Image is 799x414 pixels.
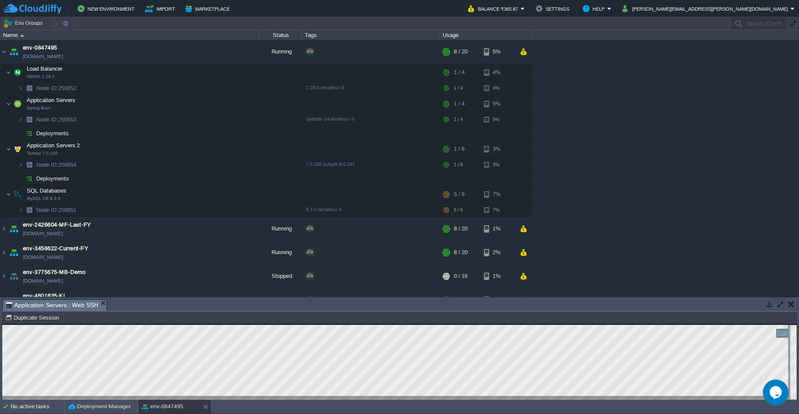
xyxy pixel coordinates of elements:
span: Application Servers : Web SSH [6,300,98,311]
img: AMDAwAAAACH5BAEAAAAALAAAAAABAAEAAAICRAEAOw== [0,40,7,63]
div: 5% [484,40,512,63]
button: Help [583,3,607,14]
div: 5% [484,113,512,126]
a: env-4601835-KL [23,292,66,300]
a: env-0847495 [23,44,57,52]
a: Load BalancerNGINX 1.28.0 [26,65,64,72]
a: Application ServersSpring Boot [26,97,77,103]
button: Balance ₹365.87 [468,3,521,14]
div: 5% [484,95,512,112]
span: SQL Databases [26,187,68,194]
img: AMDAwAAAACH5BAEAAAAALAAAAAABAAEAAAICRAEAOw== [23,158,35,171]
img: AMDAwAAAACH5BAEAAAAALAAAAAABAAEAAAICRAEAOw== [12,140,24,158]
div: 8 / 20 [454,40,468,63]
div: Tags [303,30,440,40]
a: Application Servers 2Tomcat 7.0.100 [26,142,81,149]
span: 250653 [35,116,78,123]
span: Spring Boot [27,106,50,111]
img: AMDAwAAAACH5BAEAAAAALAAAAAABAAEAAAICRAEAOw== [20,34,24,37]
div: 1% [484,288,512,311]
img: AMDAwAAAACH5BAEAAAAALAAAAAABAAEAAAICRAEAOw== [23,81,35,95]
div: 4% [484,64,512,81]
div: Running [259,40,302,63]
a: [DOMAIN_NAME] [23,229,63,238]
div: 3% [484,140,512,158]
img: AMDAwAAAACH5BAEAAAAALAAAAAABAAEAAAICRAEAOw== [6,64,11,81]
img: AMDAwAAAACH5BAEAAAAALAAAAAABAAEAAAICRAEAOw== [0,241,7,264]
div: 1 / 4 [454,113,463,126]
span: Tomcat 7.0.100 [27,151,58,156]
button: Env Groups [3,17,46,29]
img: AMDAwAAAACH5BAEAAAAALAAAAAABAAEAAAICRAEAOw== [0,265,7,288]
a: [DOMAIN_NAME] [23,277,63,285]
div: 5 / 6 [454,203,463,217]
div: 1 / 4 [454,81,463,95]
img: AMDAwAAAACH5BAEAAAAALAAAAAABAAEAAAICRAEAOw== [18,158,23,171]
div: 8 / 20 [454,241,468,264]
a: Node ID:250651 [35,206,78,214]
div: 7% [484,203,512,217]
span: 1.28.0-almalinux-9 [306,85,344,90]
span: env-2426604-MF-Last-FY [23,221,91,229]
img: AMDAwAAAACH5BAEAAAAALAAAAAABAAEAAAICRAEAOw== [23,113,35,126]
img: AMDAwAAAACH5BAEAAAAALAAAAAABAAEAAAICRAEAOw== [8,241,20,264]
button: Marketplace [185,3,232,14]
img: AMDAwAAAACH5BAEAAAAALAAAAAABAAEAAAICRAEAOw== [12,95,24,112]
a: Node ID:250653 [35,116,78,123]
span: Node ID: [36,116,58,123]
a: Node ID:250654 [35,161,78,168]
a: Deployments [35,175,70,182]
span: Application Servers 2 [26,142,81,149]
img: AMDAwAAAACH5BAEAAAAALAAAAAABAAEAAAICRAEAOw== [18,172,23,185]
div: Name [1,30,259,40]
div: 0 / 16 [454,265,468,288]
button: [PERSON_NAME][EMAIL_ADDRESS][PERSON_NAME][DOMAIN_NAME] [622,3,790,14]
a: env-3775675-MB-Demo [23,268,86,277]
div: Status [259,30,302,40]
span: 250651 [35,206,78,214]
img: AMDAwAAAACH5BAEAAAAALAAAAAABAAEAAAICRAEAOw== [8,265,20,288]
span: Load Balancer [26,65,64,72]
span: 7.0.100-zulujdk-8.0.242 [306,162,355,167]
button: env-0847495 [142,402,183,411]
img: AMDAwAAAACH5BAEAAAAALAAAAAABAAEAAAICRAEAOw== [6,140,11,158]
img: AMDAwAAAACH5BAEAAAAALAAAAAABAAEAAAICRAEAOw== [18,203,23,217]
span: 250652 [35,84,78,92]
a: SQL DatabasesMySQL CE 9.3.0 [26,187,68,194]
a: [DOMAIN_NAME] [23,253,63,261]
iframe: chat widget [763,380,790,405]
span: openjdk-24-almalinux-9 [306,116,354,121]
img: CloudJiffy [3,3,62,14]
img: AMDAwAAAACH5BAEAAAAALAAAAAABAAEAAAICRAEAOw== [8,40,20,63]
div: 4% [484,81,512,95]
a: Deployments [35,130,70,137]
span: NGINX 1.28.0 [27,74,55,79]
img: AMDAwAAAACH5BAEAAAAALAAAAAABAAEAAAICRAEAOw== [0,217,7,240]
a: env-3456622-Current-FY [23,244,88,253]
div: 7% [484,186,512,203]
div: 1 / 6 [454,158,463,171]
button: New Environment [78,3,137,14]
img: AMDAwAAAACH5BAEAAAAALAAAAAABAAEAAAICRAEAOw== [12,64,24,81]
div: 1 / 4 [454,64,465,81]
img: AMDAwAAAACH5BAEAAAAALAAAAAABAAEAAAICRAEAOw== [0,288,7,311]
div: 1 / 4 [454,95,465,112]
img: AMDAwAAAACH5BAEAAAAALAAAAAABAAEAAAICRAEAOw== [8,217,20,240]
span: Node ID: [36,85,58,91]
div: 1% [484,265,512,288]
button: Import [145,3,178,14]
div: 5 / 6 [454,186,465,203]
div: Stopped [259,265,302,288]
img: AMDAwAAAACH5BAEAAAAALAAAAAABAAEAAAICRAEAOw== [23,127,35,140]
div: No active tasks [11,400,65,414]
img: AMDAwAAAACH5BAEAAAAALAAAAAABAAEAAAICRAEAOw== [23,203,35,217]
span: 9.3.0-almalinux-9 [306,207,341,212]
span: Application Servers [26,96,77,104]
div: 1% [484,217,512,240]
div: 3% [484,158,512,171]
